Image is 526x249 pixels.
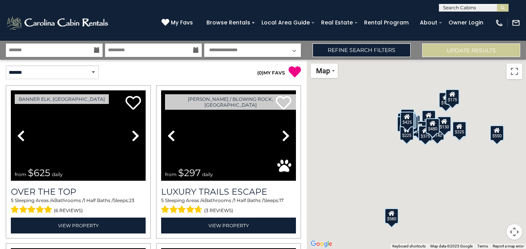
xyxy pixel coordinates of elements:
img: Google [309,239,334,249]
div: $480 [426,118,440,134]
div: $225 [400,125,414,140]
a: (0)MY FAVS [257,70,285,76]
span: 1 Half Baths / [234,197,263,203]
div: $325 [452,121,466,137]
span: $625 [28,167,50,178]
a: Local Area Guide [258,17,314,29]
a: View Property [11,218,146,233]
span: (3 reviews) [204,206,233,216]
img: thumbnail_167153549.jpeg [11,90,146,181]
a: Open this area in Google Maps (opens a new window) [309,239,334,249]
span: from [165,171,177,177]
a: Luxury Trails Escape [161,187,296,197]
button: Toggle fullscreen view [507,64,522,79]
a: Rental Program [360,17,413,29]
img: phone-regular-white.png [495,19,504,27]
img: mail-regular-white.png [512,19,520,27]
span: (6 reviews) [54,206,83,216]
span: 23 [129,197,134,203]
span: 5 [11,197,14,203]
button: Update Results [422,43,520,57]
button: Map camera controls [507,224,522,240]
span: My Favs [171,19,193,27]
div: $425 [400,112,414,127]
span: 0 [259,70,262,76]
div: $349 [422,110,436,126]
a: Report a map error [493,244,524,248]
span: from [15,171,26,177]
span: Map data ©2025 Google [430,244,473,248]
div: $125 [401,109,414,124]
div: $580 [385,208,399,224]
a: Banner Elk, [GEOGRAPHIC_DATA] [15,94,109,104]
a: Over The Top [11,187,146,197]
div: $550 [490,125,504,141]
span: 4 [51,197,54,203]
span: ( ) [257,70,263,76]
div: $130 [437,116,451,132]
span: 17 [279,197,284,203]
a: View Property [161,218,296,233]
a: About [416,17,441,29]
span: 1 Half Baths / [84,197,113,203]
img: thumbnail_168695581.jpeg [161,90,296,181]
button: Change map style [311,64,338,78]
a: [PERSON_NAME] / Blowing Rock, [GEOGRAPHIC_DATA] [165,94,296,110]
div: $375 [418,126,432,141]
div: $175 [439,92,453,108]
div: $230 [413,121,427,137]
span: daily [52,171,63,177]
a: My Favs [162,19,195,27]
div: $230 [397,116,411,132]
span: Map [316,67,330,75]
button: Keyboard shortcuts [392,244,426,249]
div: $175 [445,89,459,105]
span: 5 [161,197,164,203]
a: Real Estate [317,17,357,29]
a: Browse Rentals [203,17,254,29]
a: Terms (opens in new tab) [477,244,488,248]
span: daily [202,171,213,177]
a: Owner Login [445,17,487,29]
span: 4 [201,197,205,203]
a: Refine Search Filters [313,43,411,57]
span: $297 [178,167,201,178]
img: White-1-2.png [6,15,110,31]
div: Sleeping Areas / Bathrooms / Sleeps: [11,197,146,216]
div: Sleeping Areas / Bathrooms / Sleeps: [161,197,296,216]
a: Add to favorites [125,95,141,112]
